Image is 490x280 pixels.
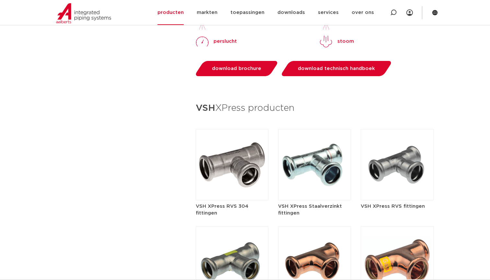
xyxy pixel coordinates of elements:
h3: XPress producten [196,101,434,116]
span: download brochure [212,66,261,71]
a: perslucht [196,35,237,48]
a: stoom [320,35,354,48]
a: VSH XPress RVS fittingen [361,162,434,210]
span: download technisch handboek [298,66,375,71]
p: perslucht [214,38,237,45]
p: stoom [337,38,354,45]
a: download technisch handboek [280,61,393,76]
h5: VSH XPress RVS 304 fittingen [196,203,269,216]
h5: VSH XPress RVS fittingen [361,203,434,210]
h5: VSH XPress Staalverzinkt fittingen [278,203,351,216]
a: VSH XPress Staalverzinkt fittingen [278,162,351,216]
strong: VSH [196,104,215,113]
a: VSH XPress RVS 304 fittingen [196,162,269,216]
a: download brochure [194,61,279,76]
